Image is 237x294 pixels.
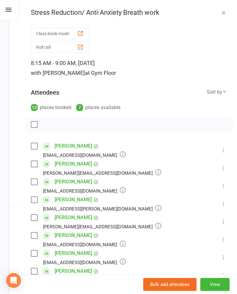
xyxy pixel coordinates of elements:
[207,88,227,96] div: Sort by
[31,58,227,78] div: 8:15 AM - 9:00 AM, [DATE]
[43,151,126,159] div: [EMAIL_ADDRESS][DOMAIN_NAME]
[31,41,89,53] button: Roll call
[85,70,116,76] span: at Gym Floor
[31,70,85,76] span: with [PERSON_NAME]
[55,195,92,205] a: [PERSON_NAME]
[31,88,59,97] div: Attendees
[43,187,126,195] div: [EMAIL_ADDRESS][DOMAIN_NAME]
[55,231,92,240] a: [PERSON_NAME]
[31,103,71,112] div: places booked
[55,159,92,169] a: [PERSON_NAME]
[31,104,38,111] div: 13
[43,258,126,266] div: [EMAIL_ADDRESS][DOMAIN_NAME]
[43,223,161,231] div: [PERSON_NAME][EMAIL_ADDRESS][DOMAIN_NAME]
[55,141,92,151] a: [PERSON_NAME]
[43,240,126,248] div: [EMAIL_ADDRESS][DOMAIN_NAME]
[76,104,83,111] div: 7
[55,213,92,223] a: [PERSON_NAME]
[6,273,21,288] div: Open Intercom Messenger
[31,28,89,39] button: Class kiosk mode
[21,9,237,17] div: Stress Reduction/ Anti-Anxiety Breath work
[43,169,161,177] div: [PERSON_NAME][EMAIL_ADDRESS][DOMAIN_NAME]
[143,278,197,291] button: Bulk add attendees
[76,103,120,112] div: places available
[43,205,161,213] div: [EMAIL_ADDRESS][PERSON_NAME][DOMAIN_NAME]
[55,266,92,276] a: [PERSON_NAME]
[200,278,230,291] button: View
[55,248,92,258] a: [PERSON_NAME]
[55,177,92,187] a: [PERSON_NAME]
